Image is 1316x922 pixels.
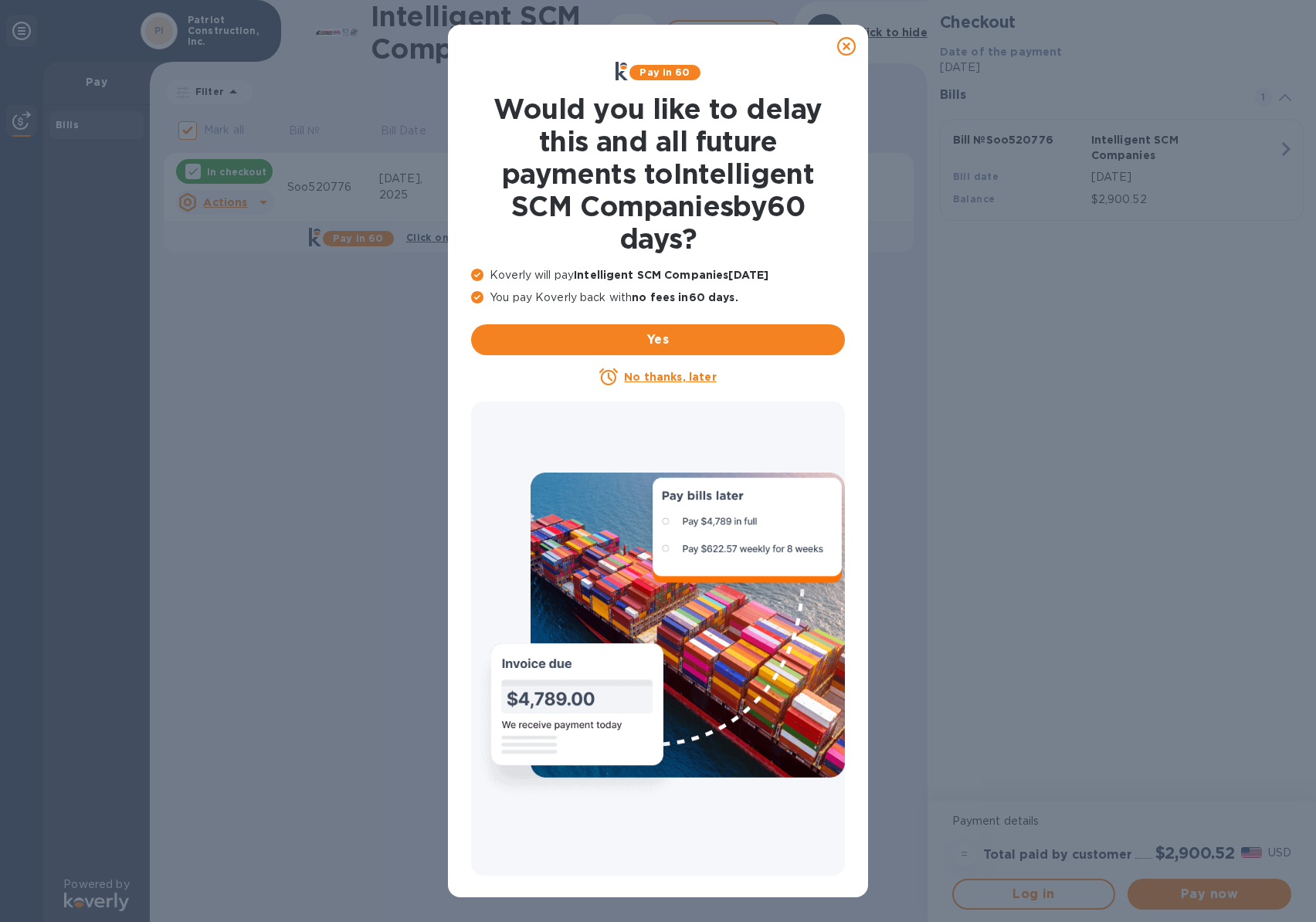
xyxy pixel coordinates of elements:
[471,290,845,306] p: You pay Koverly back with
[639,66,690,78] b: Pay in 60
[624,371,716,383] u: No thanks, later
[574,269,768,281] b: Intelligent SCM Companies [DATE]
[471,93,845,255] h1: Would you like to delay this and all future payments to Intelligent SCM Companies by 60 days ?
[483,330,833,349] span: Yes
[471,324,845,355] button: Yes
[471,267,845,283] p: Koverly will pay
[632,291,738,303] b: no fees in 60 days .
